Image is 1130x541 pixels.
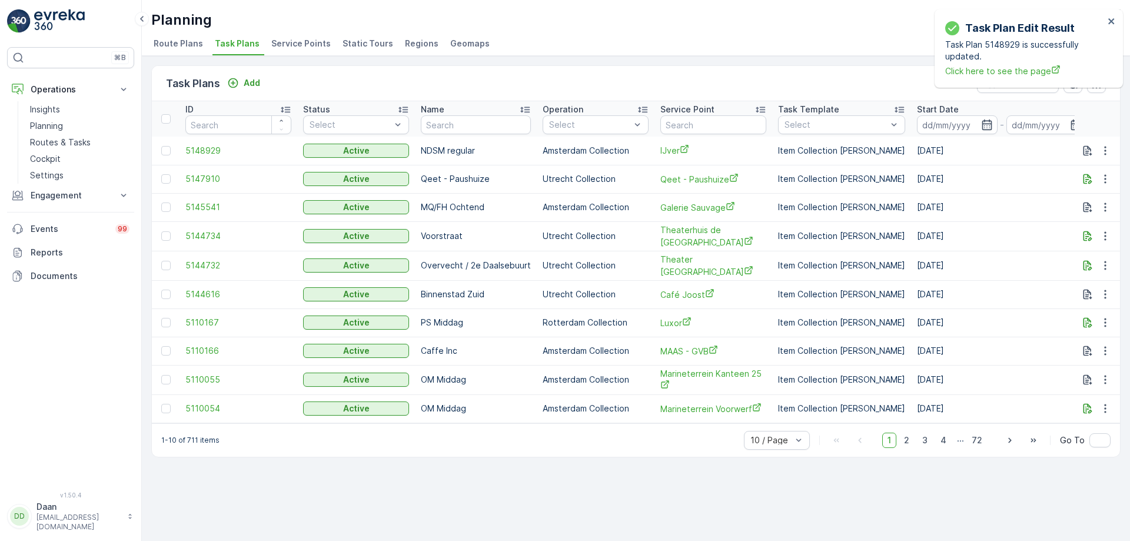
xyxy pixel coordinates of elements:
[543,230,649,242] p: Utrecht Collection
[31,84,111,95] p: Operations
[660,173,766,185] a: Qeet - Paushuize
[25,151,134,167] a: Cockpit
[911,365,1092,394] td: [DATE]
[917,433,933,448] span: 3
[935,433,952,448] span: 4
[244,77,260,89] p: Add
[778,374,905,386] p: Item Collection [PERSON_NAME]
[161,290,171,299] div: Toggle Row Selected
[303,229,409,243] button: Active
[343,230,370,242] p: Active
[185,173,291,185] a: 5147910
[7,9,31,33] img: logo
[185,145,291,157] span: 5148929
[166,75,220,92] p: Task Plans
[185,374,291,386] a: 5110055
[911,137,1092,165] td: [DATE]
[882,433,896,448] span: 1
[421,201,531,213] p: MQ/FH Ochtend
[1060,434,1085,446] span: Go To
[30,137,91,148] p: Routes & Tasks
[303,344,409,358] button: Active
[154,38,203,49] span: Route Plans
[7,217,134,241] a: Events99
[185,288,291,300] a: 5144616
[185,230,291,242] span: 5144734
[161,436,220,445] p: 1-10 of 711 items
[7,78,134,101] button: Operations
[917,115,998,134] input: dd/mm/yyyy
[343,201,370,213] p: Active
[660,104,714,115] p: Service Point
[778,104,839,115] p: Task Template
[543,288,649,300] p: Utrecht Collection
[778,317,905,328] p: Item Collection [PERSON_NAME]
[660,368,766,392] span: Marineterrein Kanteen 25
[343,317,370,328] p: Active
[421,374,531,386] p: OM Middag
[911,193,1092,221] td: [DATE]
[303,287,409,301] button: Active
[421,288,531,300] p: Binnenstad Zuid
[421,345,531,357] p: Caffe Inc
[911,251,1092,280] td: [DATE]
[343,374,370,386] p: Active
[785,119,887,131] p: Select
[911,394,1092,423] td: [DATE]
[10,507,29,526] div: DD
[549,119,630,131] p: Select
[660,288,766,301] span: Café Joost
[271,38,331,49] span: Service Points
[1006,115,1087,134] input: dd/mm/yyyy
[303,258,409,273] button: Active
[945,65,1104,77] a: Click here to see the page
[660,201,766,214] a: Galerie Sauvage
[303,316,409,330] button: Active
[543,345,649,357] p: Amsterdam Collection
[660,403,766,415] span: Marineterrein Voorwerf
[31,223,108,235] p: Events
[303,200,409,214] button: Active
[7,492,134,499] span: v 1.50.4
[660,345,766,357] a: MAAS - GVB
[778,288,905,300] p: Item Collection [PERSON_NAME]
[660,254,766,278] span: Theater [GEOGRAPHIC_DATA]
[778,201,905,213] p: Item Collection [PERSON_NAME]
[778,260,905,271] p: Item Collection [PERSON_NAME]
[161,203,171,212] div: Toggle Row Selected
[25,118,134,134] a: Planning
[303,401,409,416] button: Active
[161,231,171,241] div: Toggle Row Selected
[185,260,291,271] span: 5144732
[899,433,915,448] span: 2
[161,375,171,384] div: Toggle Row Selected
[778,403,905,414] p: Item Collection [PERSON_NAME]
[7,241,134,264] a: Reports
[957,433,964,448] p: ...
[25,101,134,118] a: Insights
[421,230,531,242] p: Voorstraat
[30,170,64,181] p: Settings
[911,337,1092,365] td: [DATE]
[343,260,370,271] p: Active
[421,115,531,134] input: Search
[343,288,370,300] p: Active
[161,261,171,270] div: Toggle Row Selected
[421,104,444,115] p: Name
[151,11,212,29] p: Planning
[215,38,260,49] span: Task Plans
[36,513,121,532] p: [EMAIL_ADDRESS][DOMAIN_NAME]
[303,373,409,387] button: Active
[310,119,391,131] p: Select
[543,317,649,328] p: Rotterdam Collection
[343,403,370,414] p: Active
[966,433,988,448] span: 72
[185,345,291,357] a: 5110166
[36,501,121,513] p: Daan
[778,230,905,242] p: Item Collection [PERSON_NAME]
[911,308,1092,337] td: [DATE]
[31,270,129,282] p: Documents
